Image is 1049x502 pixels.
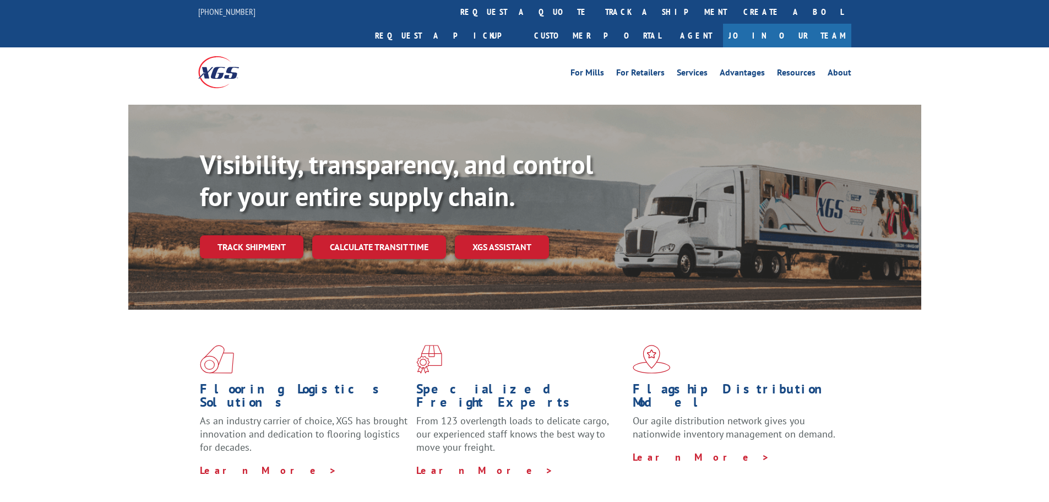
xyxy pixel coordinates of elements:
a: Services [677,68,708,80]
a: [PHONE_NUMBER] [198,6,256,17]
a: For Mills [570,68,604,80]
a: Join Our Team [723,24,851,47]
img: xgs-icon-focused-on-flooring-red [416,345,442,374]
a: Track shipment [200,235,303,258]
a: Customer Portal [526,24,669,47]
a: Advantages [720,68,765,80]
a: XGS ASSISTANT [455,235,549,259]
span: As an industry carrier of choice, XGS has brought innovation and dedication to flooring logistics... [200,414,407,454]
p: From 123 overlength loads to delicate cargo, our experienced staff knows the best way to move you... [416,414,624,463]
a: For Retailers [616,68,665,80]
b: Visibility, transparency, and control for your entire supply chain. [200,147,593,213]
h1: Flooring Logistics Solutions [200,382,408,414]
img: xgs-icon-total-supply-chain-intelligence-red [200,345,234,374]
h1: Specialized Freight Experts [416,382,624,414]
a: Learn More > [633,451,770,463]
a: About [828,68,851,80]
img: xgs-icon-flagship-distribution-model-red [633,345,671,374]
span: Our agile distribution network gives you nationwide inventory management on demand. [633,414,835,440]
h1: Flagship Distribution Model [633,382,841,414]
a: Resources [777,68,816,80]
a: Learn More > [416,464,553,477]
a: Learn More > [200,464,337,477]
a: Calculate transit time [312,235,446,259]
a: Agent [669,24,723,47]
a: Request a pickup [367,24,526,47]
